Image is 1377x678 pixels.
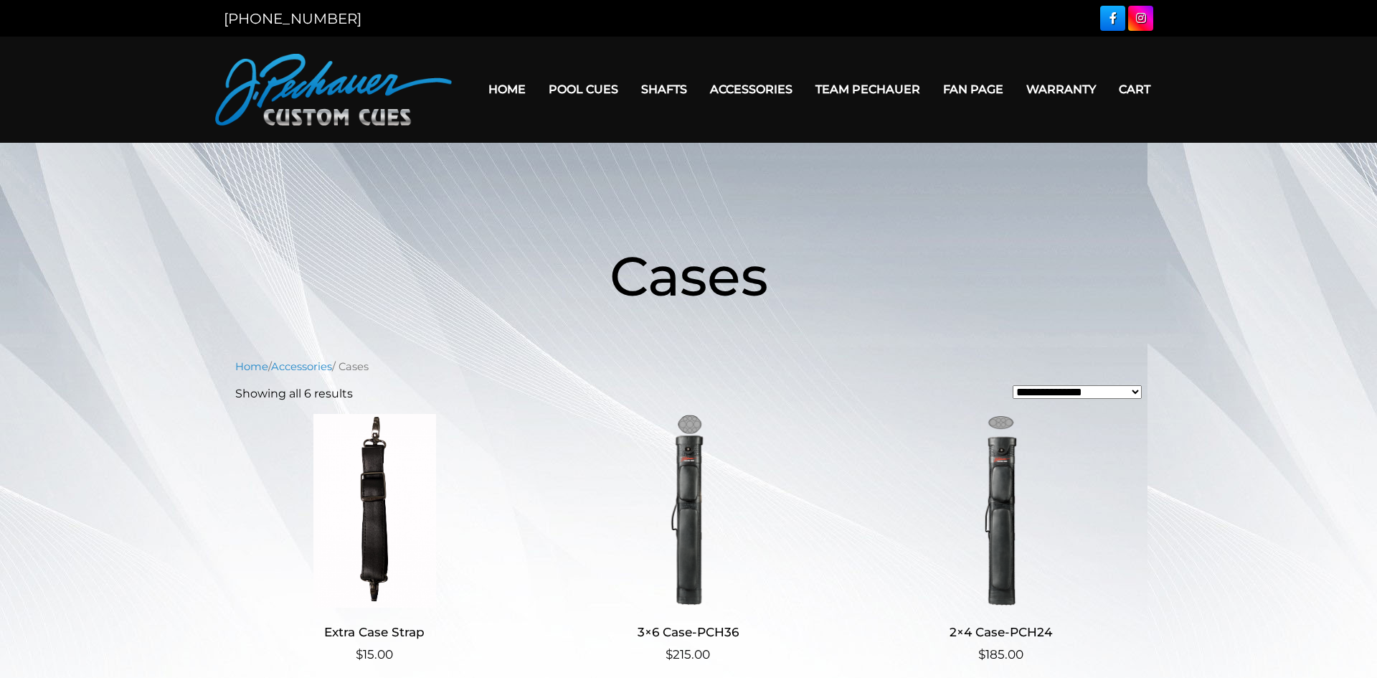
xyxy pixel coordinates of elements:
[978,647,985,661] span: $
[356,647,393,661] bdi: 15.00
[549,619,828,646] h2: 3×6 Case-PCH36
[666,647,673,661] span: $
[699,71,804,108] a: Accessories
[666,647,710,661] bdi: 215.00
[235,385,353,402] p: Showing all 6 results
[271,360,332,373] a: Accessories
[861,414,1140,608] img: 2x4 Case-PCH24
[235,414,514,608] img: Extra Case Strap
[630,71,699,108] a: Shafts
[477,71,537,108] a: Home
[978,647,1023,661] bdi: 185.00
[1015,71,1107,108] a: Warranty
[610,243,768,309] span: Cases
[215,54,452,126] img: Pechauer Custom Cues
[356,647,363,661] span: $
[861,414,1140,664] a: 2×4 Case-PCH24 $185.00
[235,360,268,373] a: Home
[235,414,514,664] a: Extra Case Strap $15.00
[235,619,514,646] h2: Extra Case Strap
[932,71,1015,108] a: Fan Page
[537,71,630,108] a: Pool Cues
[235,359,1142,375] nav: Breadcrumb
[549,414,828,608] img: 3x6 Case-PCH36
[861,619,1140,646] h2: 2×4 Case-PCH24
[804,71,932,108] a: Team Pechauer
[1107,71,1162,108] a: Cart
[1013,385,1142,399] select: Shop order
[224,10,361,27] a: [PHONE_NUMBER]
[549,414,828,664] a: 3×6 Case-PCH36 $215.00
